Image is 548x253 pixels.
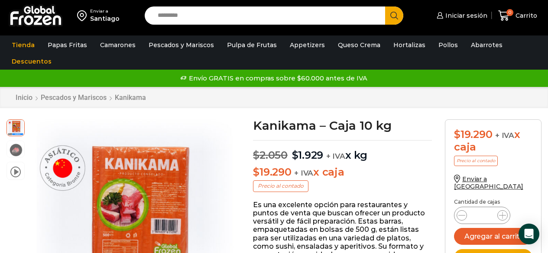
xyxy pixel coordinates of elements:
div: Open Intercom Messenger [519,224,539,244]
a: Camarones [96,37,140,53]
a: Pulpa de Frutas [223,37,281,53]
bdi: 2.050 [253,149,288,161]
span: 0 [506,9,513,16]
bdi: 1.929 [292,149,324,161]
p: Precio al contado [454,156,498,166]
nav: Breadcrumb [15,93,146,102]
span: Carrito [513,11,537,20]
span: $ [253,166,259,178]
button: Search button [385,6,403,25]
a: Kanikama [114,93,146,102]
img: address-field-icon.svg [77,8,90,23]
span: + IVA [294,169,313,177]
div: x caja [454,128,532,154]
a: Pollos [434,37,462,53]
h1: Kanikama – Caja 10 kg [253,119,432,131]
a: Abarrotes [467,37,507,53]
a: Appetizers [285,37,329,53]
a: Tienda [7,37,39,53]
bdi: 19.290 [454,128,492,141]
a: Queso Crema [334,37,385,53]
span: Iniciar sesión [443,11,487,20]
p: Cantidad de cajas [454,199,532,205]
span: $ [454,128,460,141]
span: kanikama [7,141,24,158]
a: Enviar a [GEOGRAPHIC_DATA] [454,175,523,190]
div: Santiago [90,14,120,23]
p: x caja [253,166,432,179]
a: Pescados y Mariscos [40,93,107,102]
button: Agregar al carrito [454,228,532,245]
a: Iniciar sesión [435,7,487,24]
bdi: 19.290 [253,166,291,178]
p: Precio al contado [253,180,308,192]
span: $ [253,149,259,161]
a: Papas Fritas [43,37,91,53]
p: x kg [253,140,432,162]
a: Pescados y Mariscos [144,37,218,53]
span: + IVA [495,131,514,140]
span: $ [292,149,298,161]
a: 0 Carrito [496,6,539,26]
a: Hortalizas [389,37,430,53]
span: kanikama [7,118,24,136]
a: Descuentos [7,53,56,70]
div: Enviar a [90,8,120,14]
input: Product quantity [474,209,490,221]
a: Inicio [15,93,33,102]
span: + IVA [326,152,345,160]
